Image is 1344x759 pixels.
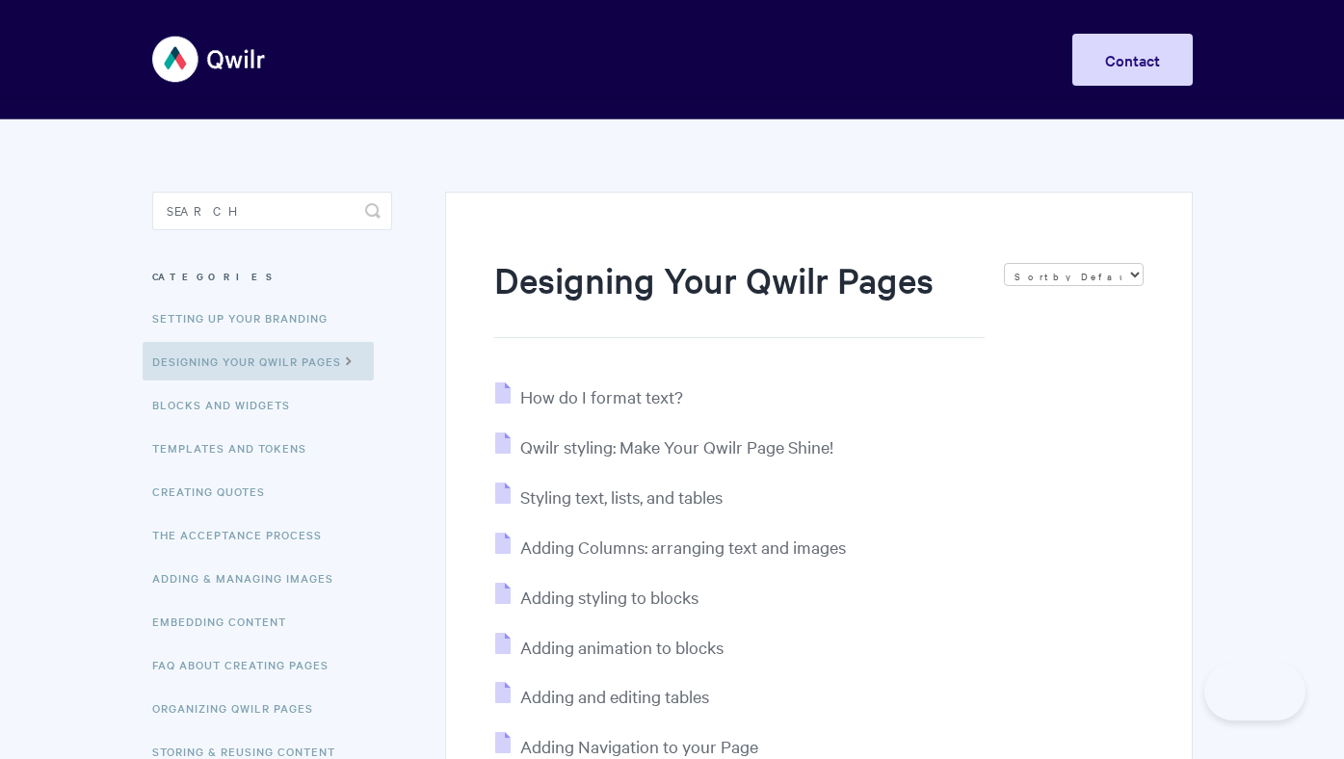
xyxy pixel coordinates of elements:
span: Styling text, lists, and tables [520,485,723,508]
span: Qwilr styling: Make Your Qwilr Page Shine! [520,435,833,458]
span: Adding styling to blocks [520,586,698,608]
a: The Acceptance Process [152,515,336,554]
iframe: Toggle Customer Support [1204,663,1305,720]
a: Organizing Qwilr Pages [152,689,328,727]
img: Qwilr Help Center [152,23,267,95]
h1: Designing Your Qwilr Pages [494,255,984,338]
a: Creating Quotes [152,472,279,510]
a: Adding & Managing Images [152,559,348,597]
a: Setting up your Branding [152,299,342,337]
select: Page reloads on selection [1004,263,1144,286]
a: Contact [1072,34,1193,86]
a: Templates and Tokens [152,429,321,467]
span: Adding and editing tables [520,685,709,707]
a: Designing Your Qwilr Pages [143,342,374,380]
a: FAQ About Creating Pages [152,645,343,684]
span: Adding Navigation to your Page [520,735,758,757]
input: Search [152,192,392,230]
a: Adding and editing tables [495,685,709,707]
a: Adding Columns: arranging text and images [495,536,846,558]
span: How do I format text? [520,385,683,407]
span: Adding animation to blocks [520,636,724,658]
h3: Categories [152,259,392,294]
a: Qwilr styling: Make Your Qwilr Page Shine! [495,435,833,458]
a: Styling text, lists, and tables [495,485,723,508]
a: Adding styling to blocks [495,586,698,608]
a: Blocks and Widgets [152,385,304,424]
a: Embedding Content [152,602,301,641]
span: Adding Columns: arranging text and images [520,536,846,558]
a: Adding Navigation to your Page [495,735,758,757]
a: Adding animation to blocks [495,636,724,658]
a: How do I format text? [495,385,683,407]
